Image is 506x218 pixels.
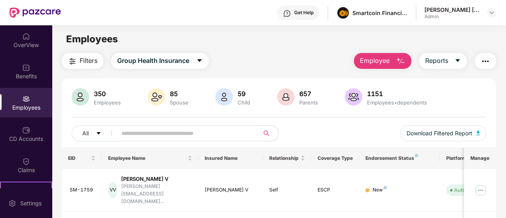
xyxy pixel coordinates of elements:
div: Employees [92,99,122,106]
img: svg+xml;base64,PHN2ZyB4bWxucz0iaHR0cDovL3d3dy53My5vcmcvMjAwMC9zdmciIHhtbG5zOnhsaW5rPSJodHRwOi8vd3... [396,57,405,66]
div: Get Help [294,9,314,16]
img: svg+xml;base64,PHN2ZyB4bWxucz0iaHR0cDovL3d3dy53My5vcmcvMjAwMC9zdmciIHdpZHRoPSI4IiBoZWlnaHQ9IjgiIH... [384,186,387,189]
div: ESCP [318,186,353,194]
div: 1151 [365,90,428,98]
div: 59 [236,90,252,98]
span: Group Health Insurance [117,56,189,66]
img: svg+xml;base64,PHN2ZyB4bWxucz0iaHR0cDovL3d3dy53My5vcmcvMjAwMC9zdmciIHhtbG5zOnhsaW5rPSJodHRwOi8vd3... [148,88,165,106]
span: Employees [66,33,118,45]
img: svg+xml;base64,PHN2ZyB4bWxucz0iaHR0cDovL3d3dy53My5vcmcvMjAwMC9zdmciIHdpZHRoPSI4IiBoZWlnaHQ9IjgiIH... [415,154,418,157]
th: Manage [464,148,496,169]
button: Allcaret-down [72,125,120,141]
img: svg+xml;base64,PHN2ZyBpZD0iQmVuZWZpdHMiIHhtbG5zPSJodHRwOi8vd3d3LnczLm9yZy8yMDAwL3N2ZyIgd2lkdGg9Ij... [22,64,30,72]
div: Endorsement Status [365,155,433,161]
img: svg+xml;base64,PHN2ZyBpZD0iRW1wbG95ZWVzIiB4bWxucz0iaHR0cDovL3d3dy53My5vcmcvMjAwMC9zdmciIHdpZHRoPS... [22,95,30,103]
button: Filters [62,53,103,69]
img: svg+xml;base64,PHN2ZyB4bWxucz0iaHR0cDovL3d3dy53My5vcmcvMjAwMC9zdmciIHhtbG5zOnhsaW5rPSJodHRwOi8vd3... [476,131,480,135]
div: [PERSON_NAME] V [121,175,192,183]
img: image%20(1).png [337,7,349,19]
div: Smartcoin Financials Private Limited [352,9,408,17]
img: svg+xml;base64,PHN2ZyB4bWxucz0iaHR0cDovL3d3dy53My5vcmcvMjAwMC9zdmciIHdpZHRoPSIyNCIgaGVpZ2h0PSIyNC... [481,57,490,66]
div: [PERSON_NAME] [PERSON_NAME] [424,6,480,13]
div: Admin [424,13,480,20]
img: svg+xml;base64,PHN2ZyB4bWxucz0iaHR0cDovL3d3dy53My5vcmcvMjAwMC9zdmciIHhtbG5zOnhsaW5rPSJodHRwOi8vd3... [72,88,89,106]
div: Settings [18,199,44,207]
div: 350 [92,90,122,98]
div: New [373,186,387,194]
div: SM-1759 [70,186,96,194]
th: Insured Name [198,148,263,169]
img: svg+xml;base64,PHN2ZyBpZD0iU2V0dGluZy0yMHgyMCIgeG1sbnM9Imh0dHA6Ly93d3cudzMub3JnLzIwMDAvc3ZnIiB3aW... [8,199,16,207]
span: Relationship [269,155,299,161]
img: svg+xml;base64,PHN2ZyBpZD0iQ0RfQWNjb3VudHMiIGRhdGEtbmFtZT0iQ0QgQWNjb3VudHMiIHhtbG5zPSJodHRwOi8vd3... [22,126,30,134]
span: Filters [80,56,97,66]
div: Auto Verified [454,186,486,194]
div: Platform Status [446,155,490,161]
div: 85 [168,90,190,98]
button: Employee [354,53,411,69]
button: search [259,125,279,141]
span: caret-down [96,131,101,137]
img: svg+xml;base64,PHN2ZyBpZD0iSG9tZSIgeG1sbnM9Imh0dHA6Ly93d3cudzMub3JnLzIwMDAvc3ZnIiB3aWR0aD0iMjAiIG... [22,32,30,40]
button: Download Filtered Report [400,125,487,141]
th: Employee Name [102,148,198,169]
button: Group Health Insurancecaret-down [111,53,209,69]
img: svg+xml;base64,PHN2ZyB4bWxucz0iaHR0cDovL3d3dy53My5vcmcvMjAwMC9zdmciIHhtbG5zOnhsaW5rPSJodHRwOi8vd3... [277,88,295,106]
button: Reportscaret-down [419,53,467,69]
div: Parents [298,99,320,106]
img: svg+xml;base64,PHN2ZyB4bWxucz0iaHR0cDovL3d3dy53My5vcmcvMjAwMC9zdmciIHdpZHRoPSIyNCIgaGVpZ2h0PSIyNC... [68,57,77,66]
div: [PERSON_NAME] V [205,186,257,194]
div: 657 [298,90,320,98]
img: svg+xml;base64,PHN2ZyB4bWxucz0iaHR0cDovL3d3dy53My5vcmcvMjAwMC9zdmciIHhtbG5zOnhsaW5rPSJodHRwOi8vd3... [345,88,362,106]
img: svg+xml;base64,PHN2ZyBpZD0iSGVscC0zMngzMiIgeG1sbnM9Imh0dHA6Ly93d3cudzMub3JnLzIwMDAvc3ZnIiB3aWR0aD... [283,9,291,17]
th: Coverage Type [311,148,360,169]
div: [PERSON_NAME][EMAIL_ADDRESS][DOMAIN_NAME]... [121,183,192,205]
th: Relationship [263,148,311,169]
div: VV [108,182,117,198]
span: caret-down [196,57,203,64]
span: search [259,130,274,136]
span: Employee Name [108,155,186,161]
div: Self [269,186,305,194]
img: svg+xml;base64,PHN2ZyBpZD0iQ2xhaW0iIHhtbG5zPSJodHRwOi8vd3d3LnczLm9yZy8yMDAwL3N2ZyIgd2lkdGg9IjIwIi... [22,157,30,165]
img: New Pazcare Logo [10,8,61,18]
span: caret-down [455,57,461,64]
span: Employee [360,56,390,66]
div: Spouse [168,99,190,106]
img: svg+xml;base64,PHN2ZyB4bWxucz0iaHR0cDovL3d3dy53My5vcmcvMjAwMC9zdmciIHhtbG5zOnhsaW5rPSJodHRwOi8vd3... [215,88,233,106]
th: EID [62,148,102,169]
img: svg+xml;base64,PHN2ZyBpZD0iRHJvcGRvd24tMzJ4MzIiIHhtbG5zPSJodHRwOi8vd3d3LnczLm9yZy8yMDAwL3N2ZyIgd2... [489,9,495,16]
span: Reports [425,56,448,66]
span: EID [68,155,90,161]
div: Child [236,99,252,106]
span: All [82,129,89,138]
img: manageButton [474,184,487,197]
span: Download Filtered Report [407,129,472,138]
div: Employees+dependents [365,99,428,106]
